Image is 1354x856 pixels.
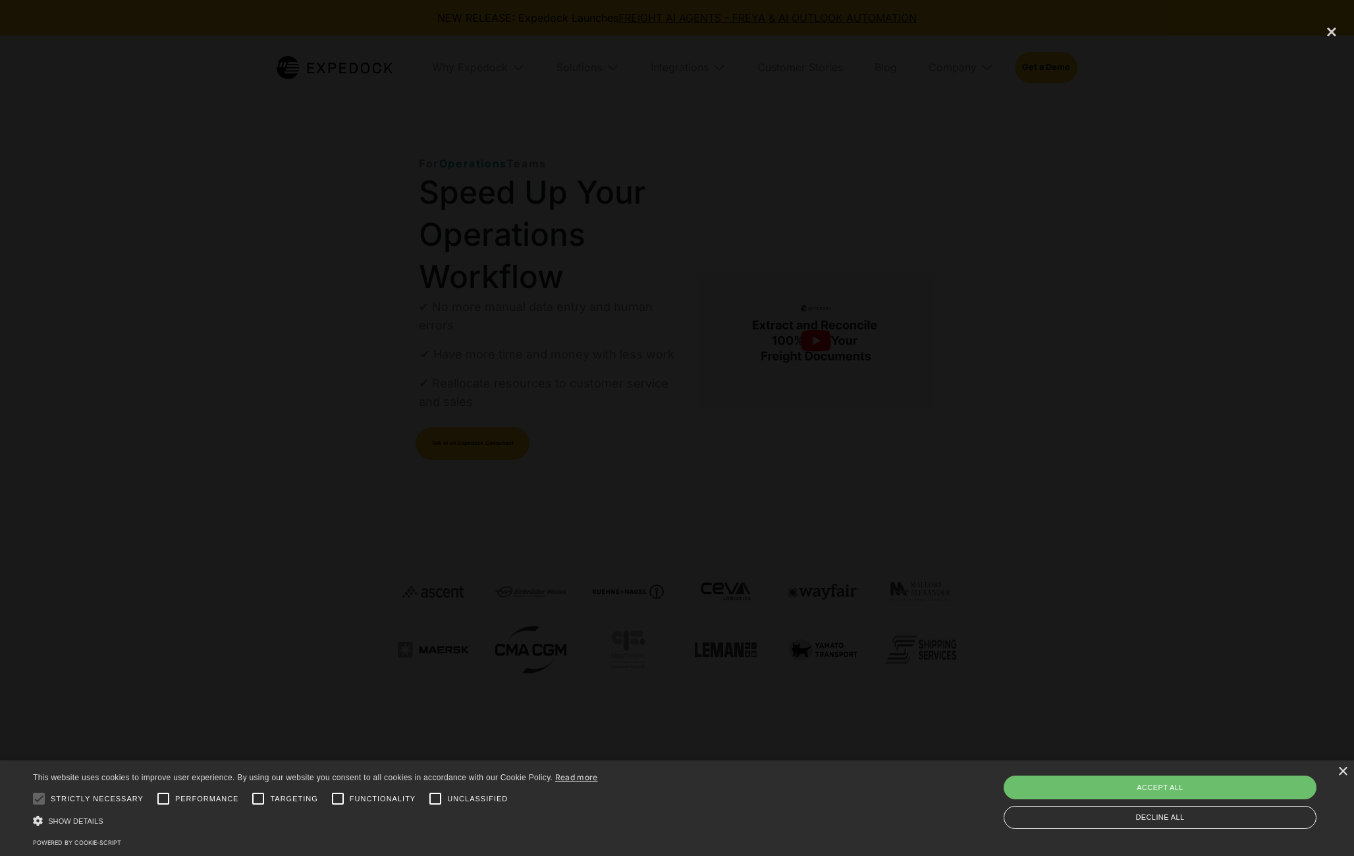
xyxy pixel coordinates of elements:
[447,793,508,805] span: Unclassified
[555,772,598,782] a: Read more
[350,793,416,805] span: Functionality
[270,793,317,805] span: Targeting
[1004,806,1316,829] div: Decline all
[1004,776,1316,799] div: Accept all
[48,817,103,825] span: Show details
[51,793,144,805] span: Strictly necessary
[1288,793,1354,856] iframe: Chat Widget
[367,247,987,608] iframe: YouTube embed
[175,793,239,805] span: Performance
[1338,767,1347,777] div: Close
[33,773,553,782] span: This website uses cookies to improve user experience. By using our website you consent to all coo...
[33,839,121,846] a: Powered by cookie-script
[1309,17,1354,46] div: close lightbox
